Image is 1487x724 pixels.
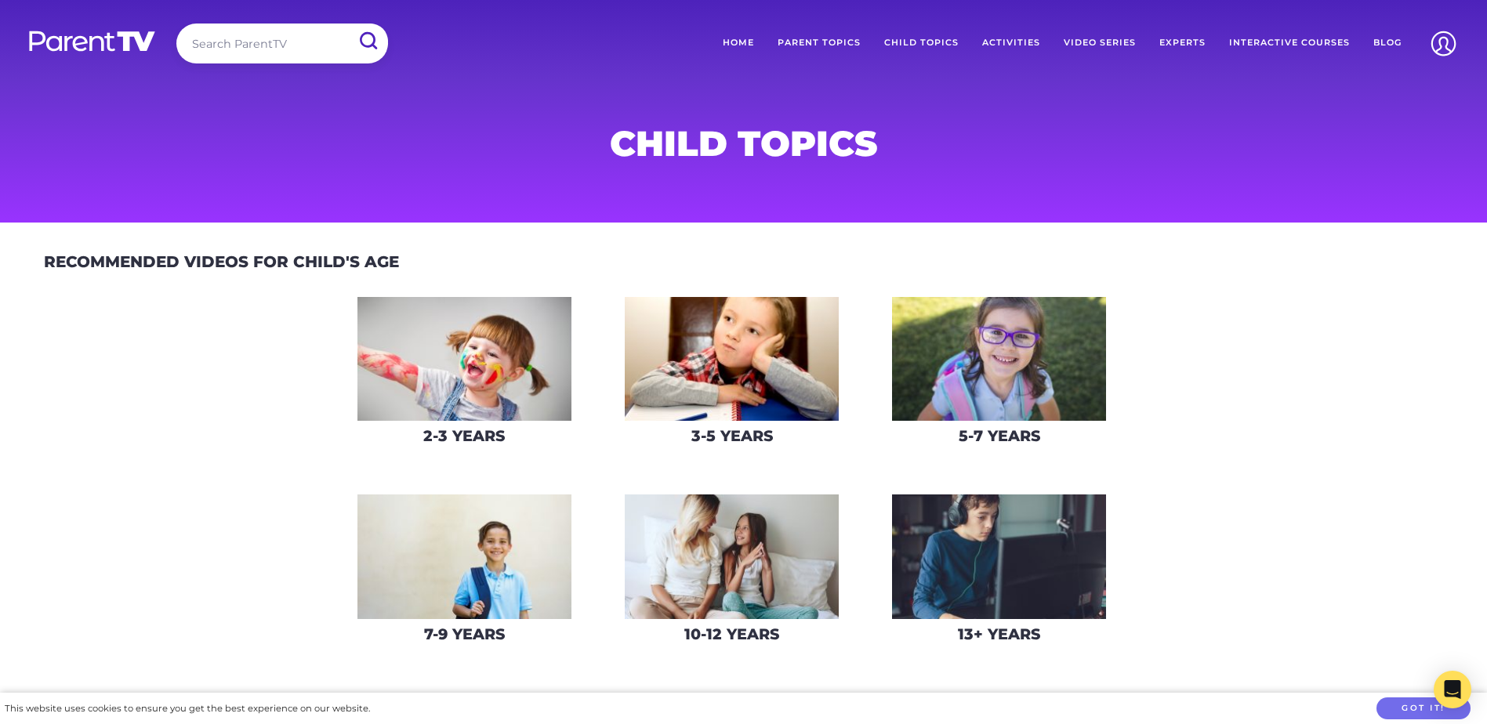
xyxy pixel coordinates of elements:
[958,625,1040,643] h3: 13+ Years
[1148,24,1217,63] a: Experts
[347,24,388,59] input: Submit
[959,427,1040,445] h3: 5-7 Years
[357,494,571,619] img: iStock-902391140_super-275x160.jpg
[872,24,970,63] a: Child Topics
[5,700,370,717] div: This website uses cookies to ensure you get the best experience on our website.
[1362,24,1413,63] a: Blog
[1434,671,1471,708] div: Open Intercom Messenger
[27,30,157,52] img: parenttv-logo-white.4c85aaf.svg
[970,24,1052,63] a: Activities
[891,296,1107,457] a: 5-7 Years
[1376,697,1471,720] button: Got it!
[624,296,840,457] a: 3-5 Years
[1052,24,1148,63] a: Video Series
[624,494,840,654] a: 10-12 Years
[1424,24,1463,63] img: Account
[625,494,839,619] img: AdobeStock_108431310-275x160.jpeg
[357,297,571,422] img: AdobeStock_52551224-e1557294252315-275x160.jpeg
[891,494,1107,654] a: 13+ Years
[892,494,1106,619] img: AdobeStock_181370851-275x160.jpeg
[357,494,572,654] a: 7-9 Years
[1217,24,1362,63] a: Interactive Courses
[711,24,766,63] a: Home
[357,296,572,457] a: 2-3 Years
[424,625,505,643] h3: 7-9 Years
[423,427,505,445] h3: 2-3 Years
[176,24,388,63] input: Search ParentTV
[366,128,1122,159] h1: Child Topics
[766,24,872,63] a: Parent Topics
[684,625,779,643] h3: 10-12 Years
[44,252,399,271] h2: Recommended videos for child's age
[892,297,1106,422] img: iStock-609791422_super-275x160.jpg
[625,297,839,422] img: parenttv-flyer-convert-275x160.jpg
[691,427,773,445] h3: 3-5 Years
